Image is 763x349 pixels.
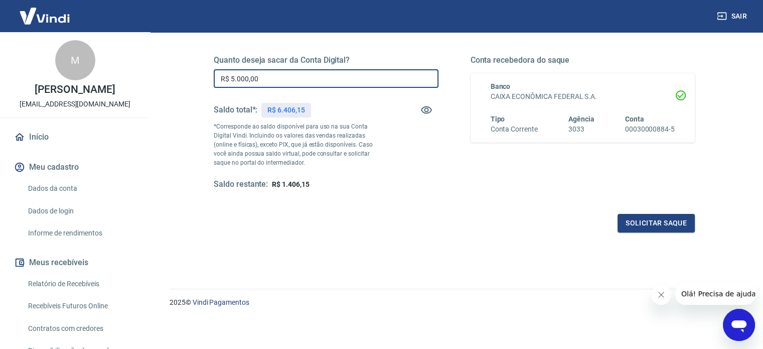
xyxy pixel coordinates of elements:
a: Relatório de Recebíveis [24,274,138,294]
a: Vindi Pagamentos [193,298,249,306]
h5: Saldo restante: [214,179,268,190]
h6: Conta Corrente [491,124,538,135]
p: R$ 6.406,15 [267,105,304,115]
button: Solicitar saque [618,214,695,232]
p: [EMAIL_ADDRESS][DOMAIN_NAME] [20,99,130,109]
button: Sair [715,7,751,26]
h5: Conta recebedora do saque [471,55,695,65]
a: Informe de rendimentos [24,223,138,244]
a: Dados de login [24,201,138,221]
button: Meu cadastro [12,156,138,178]
h6: CAIXA ECONÔMICA FEDERAL S.A. [491,91,675,102]
a: Recebíveis Futuros Online [24,296,138,316]
h6: 00030000884-5 [625,124,675,135]
span: Agência [568,115,594,123]
span: Banco [491,82,511,90]
iframe: Fechar mensagem [651,285,671,305]
button: Meus recebíveis [12,252,138,274]
h5: Quanto deseja sacar da Conta Digital? [214,55,438,65]
h5: Saldo total*: [214,105,257,115]
h6: 3033 [568,124,594,135]
a: Contratos com credores [24,318,138,339]
img: Vindi [12,1,77,31]
iframe: Botão para abrir a janela de mensagens [723,309,755,341]
span: R$ 1.406,15 [272,180,309,188]
a: Dados da conta [24,178,138,199]
a: Início [12,126,138,148]
iframe: Mensagem da empresa [675,283,755,305]
span: Tipo [491,115,505,123]
p: [PERSON_NAME] [35,84,115,95]
span: Conta [625,115,644,123]
p: *Corresponde ao saldo disponível para uso na sua Conta Digital Vindi. Incluindo os valores das ve... [214,122,382,167]
div: M [55,40,95,80]
span: Olá! Precisa de ajuda? [6,7,84,15]
p: 2025 © [170,297,739,308]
